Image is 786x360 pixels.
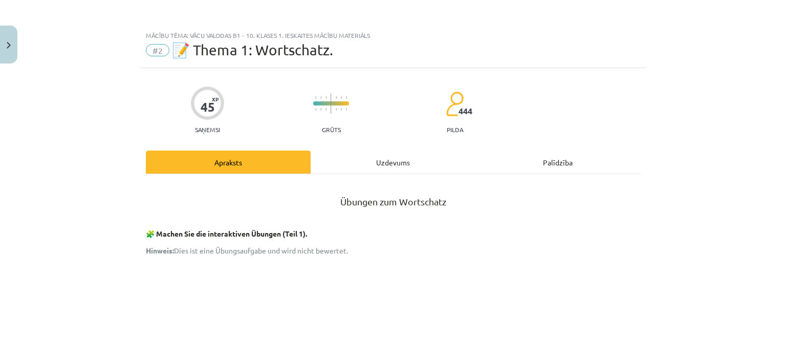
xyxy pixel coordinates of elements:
[320,96,321,99] img: icon-short-line-57e1e144782c952c97e751825c79c345078a6d821885a25fce030b3d8c18986b.svg
[172,41,333,58] span: 📝 Thema 1: Wortschatz.
[146,246,348,255] span: Dies ist eine Übungsaufgabe und wird nicht bewertet.
[341,108,342,111] img: icon-short-line-57e1e144782c952c97e751825c79c345078a6d821885a25fce030b3d8c18986b.svg
[346,108,347,111] img: icon-short-line-57e1e144782c952c97e751825c79c345078a6d821885a25fce030b3d8c18986b.svg
[212,96,219,102] span: XP
[7,42,11,49] img: icon-close-lesson-0947bae3869378f0d4975bcd49f059093ad1ed9edebbc8119c70593378902aed.svg
[311,151,475,174] div: Uzdevums
[325,96,326,99] img: icon-short-line-57e1e144782c952c97e751825c79c345078a6d821885a25fce030b3d8c18986b.svg
[315,108,316,111] img: icon-short-line-57e1e144782c952c97e751825c79c345078a6d821885a25fce030b3d8c18986b.svg
[191,126,224,133] p: Saņemsi
[315,96,316,99] img: icon-short-line-57e1e144782c952c97e751825c79c345078a6d821885a25fce030b3d8c18986b.svg
[336,108,337,111] img: icon-short-line-57e1e144782c952c97e751825c79c345078a6d821885a25fce030b3d8c18986b.svg
[146,229,307,238] strong: 🧩 Machen Sie die interaktiven Übungen (Teil 1).
[458,107,472,116] span: 444
[201,100,215,114] div: 45
[447,126,463,133] p: pilda
[331,94,332,114] img: icon-long-line-d9ea69661e0d244f92f715978eff75569469978d946b2353a9bb055b3ed8787d.svg
[320,108,321,111] img: icon-short-line-57e1e144782c952c97e751825c79c345078a6d821885a25fce030b3d8c18986b.svg
[325,108,326,111] img: icon-short-line-57e1e144782c952c97e751825c79c345078a6d821885a25fce030b3d8c18986b.svg
[446,91,464,117] img: students-c634bb4e5e11cddfef0936a35e636f08e4e9abd3cc4e673bd6f9a4125e45ecb1.svg
[475,151,640,174] div: Palīdzība
[146,151,311,174] div: Apraksts
[341,96,342,99] img: icon-short-line-57e1e144782c952c97e751825c79c345078a6d821885a25fce030b3d8c18986b.svg
[336,96,337,99] img: icon-short-line-57e1e144782c952c97e751825c79c345078a6d821885a25fce030b3d8c18986b.svg
[146,246,174,255] strong: Hinweis:
[322,126,341,133] p: Grūts
[146,44,169,56] span: #2
[146,32,640,39] div: Mācību tēma: Vācu valodas b1 - 10. klases 1. ieskaites mācību materiāls
[146,183,640,208] h2: Übungen zum Wortschatz
[346,96,347,99] img: icon-short-line-57e1e144782c952c97e751825c79c345078a6d821885a25fce030b3d8c18986b.svg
